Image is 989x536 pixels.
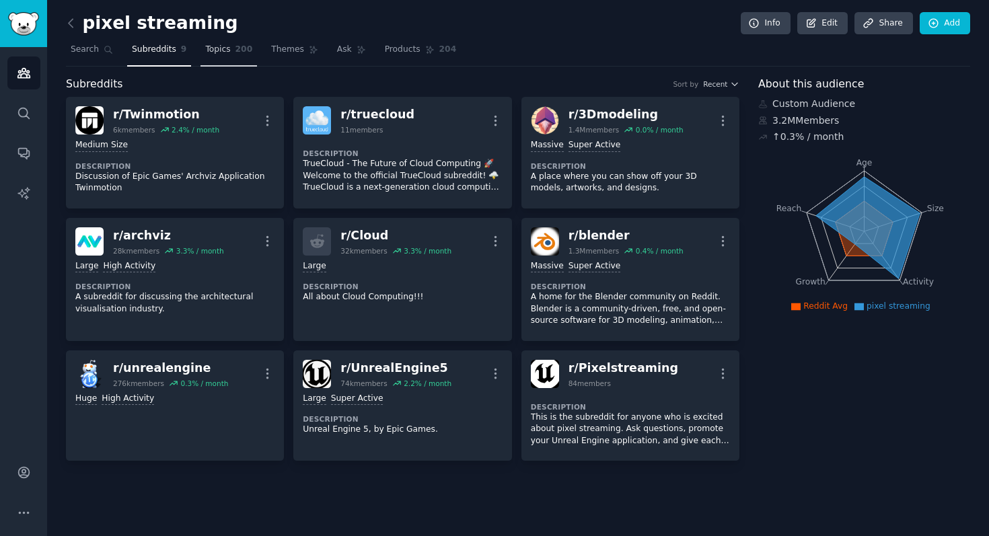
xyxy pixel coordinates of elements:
[340,360,451,377] div: r/ UnrealEngine5
[758,114,970,128] div: 3.2M Members
[927,203,944,213] tspan: Size
[569,246,620,256] div: 1.3M members
[172,125,219,135] div: 2.4 % / month
[75,291,274,315] p: A subreddit for discussing the architectural visualisation industry.
[303,424,502,436] p: Unreal Engine 5, by Epic Games.
[703,79,727,89] span: Recent
[521,218,739,341] a: blenderr/blender1.3Mmembers0.4% / monthMassiveSuper ActiveDescriptionA home for the Blender commu...
[404,246,451,256] div: 3.3 % / month
[66,13,238,34] h2: pixel streaming
[521,97,739,208] a: 3Dmodelingr/3Dmodeling1.4Mmembers0.0% / monthMassiveSuper ActiveDescriptionA place where you can ...
[113,125,155,135] div: 6k members
[303,393,326,406] div: Large
[636,125,684,135] div: 0.0 % / month
[340,246,387,256] div: 32k members
[569,125,620,135] div: 1.4M members
[856,158,873,167] tspan: Age
[200,39,257,67] a: Topics200
[113,360,228,377] div: r/ unrealengine
[8,12,39,36] img: GummySearch logo
[132,44,176,56] span: Subreddits
[741,12,791,35] a: Info
[303,149,502,158] dt: Description
[531,291,730,327] p: A home for the Blender community on Reddit. Blender is a community-driven, free, and open-source ...
[66,39,118,67] a: Search
[340,125,383,135] div: 11 members
[332,39,371,67] a: Ask
[521,350,739,461] a: Pixelstreamingr/Pixelstreaming84membersDescriptionThis is the subreddit for anyone who is excited...
[867,301,930,311] span: pixel streaming
[569,360,678,377] div: r/ Pixelstreaming
[75,106,104,135] img: Twinmotion
[340,227,451,244] div: r/ Cloud
[531,171,730,194] p: A place where you can show off your 3D models, artworks, and designs.
[797,12,848,35] a: Edit
[758,97,970,111] div: Custom Audience
[71,44,99,56] span: Search
[385,44,420,56] span: Products
[113,379,164,388] div: 276k members
[66,350,284,461] a: unrealenginer/unrealengine276kmembers0.3% / monthHugeHigh Activity
[569,139,621,152] div: Super Active
[340,106,414,123] div: r/ truecloud
[703,79,739,89] button: Recent
[127,39,191,67] a: Subreddits9
[569,106,684,123] div: r/ 3Dmodeling
[303,260,326,273] div: Large
[113,246,159,256] div: 28k members
[531,106,559,135] img: 3Dmodeling
[404,379,451,388] div: 2.2 % / month
[531,402,730,412] dt: Description
[266,39,323,67] a: Themes
[180,379,228,388] div: 0.3 % / month
[531,282,730,291] dt: Description
[103,260,155,273] div: High Activity
[340,379,387,388] div: 74k members
[380,39,461,67] a: Products204
[303,291,502,303] p: All about Cloud Computing!!!
[531,161,730,171] dt: Description
[337,44,352,56] span: Ask
[796,277,826,286] tspan: Growth
[75,161,274,171] dt: Description
[758,76,864,93] span: About this audience
[75,282,274,291] dt: Description
[102,393,154,406] div: High Activity
[903,277,934,286] tspan: Activity
[66,76,123,93] span: Subreddits
[531,360,559,388] img: Pixelstreaming
[75,360,104,388] img: unrealengine
[569,379,611,388] div: 84 members
[439,44,457,56] span: 204
[776,203,802,213] tspan: Reach
[113,106,219,123] div: r/ Twinmotion
[293,350,511,461] a: UnrealEngine5r/UnrealEngine574kmembers2.2% / monthLargeSuper ActiveDescriptionUnreal Engine 5, by...
[75,227,104,256] img: archviz
[331,393,383,406] div: Super Active
[303,414,502,424] dt: Description
[75,171,274,194] p: Discussion of Epic Games' Archviz Application Twinmotion
[271,44,304,56] span: Themes
[636,246,684,256] div: 0.4 % / month
[673,79,698,89] div: Sort by
[303,360,331,388] img: UnrealEngine5
[66,218,284,341] a: archvizr/archviz28kmembers3.3% / monthLargeHigh ActivityDescriptionA subreddit for discussing the...
[531,412,730,447] p: This is the subreddit for anyone who is excited about pixel streaming. Ask questions, promote you...
[303,158,502,194] p: TrueCloud - The Future of Cloud Computing 🚀 Welcome to the official TrueCloud subreddit! 🌩️ TrueC...
[803,301,848,311] span: Reddit Avg
[920,12,970,35] a: Add
[176,246,224,256] div: 3.3 % / month
[113,227,224,244] div: r/ archviz
[75,260,98,273] div: Large
[75,393,97,406] div: Huge
[303,106,331,135] img: truecloud
[235,44,253,56] span: 200
[772,130,844,144] div: ↑ 0.3 % / month
[569,260,621,273] div: Super Active
[303,282,502,291] dt: Description
[293,97,511,208] a: truecloudr/truecloud11membersDescriptionTrueCloud - The Future of Cloud Computing 🚀 Welcome to th...
[181,44,187,56] span: 9
[531,139,564,152] div: Massive
[66,97,284,208] a: Twinmotionr/Twinmotion6kmembers2.4% / monthMedium SizeDescriptionDiscussion of Epic Games' Archvi...
[531,227,559,256] img: blender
